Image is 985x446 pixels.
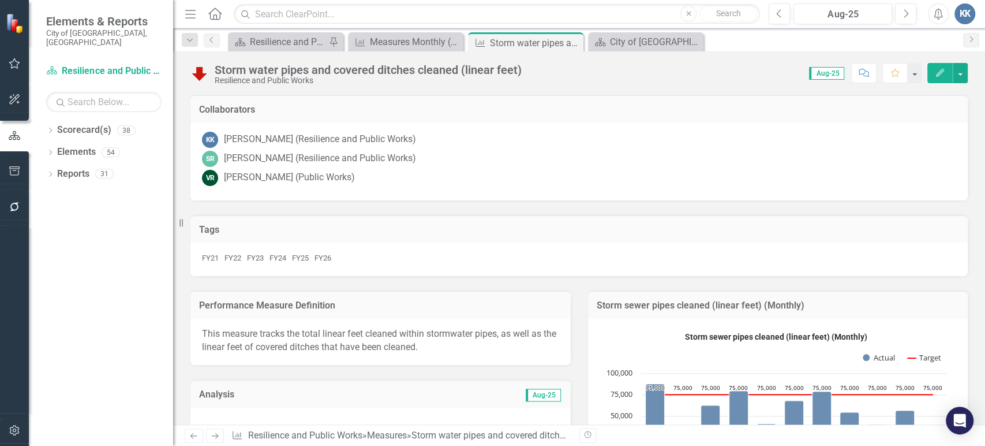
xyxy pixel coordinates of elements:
span: FY21 [202,254,219,262]
h3: Analysis [199,389,377,400]
div: Storm water pipes and covered ditches cleaned (linear feet) [215,64,522,76]
a: Elements [57,146,96,159]
text: 75,000 [646,384,665,392]
div: Storm water pipes and covered ditches cleaned (linear feet) [411,430,652,441]
div: Aug-25 [797,8,888,21]
text: 75,000 [673,384,692,392]
text: 100,000 [606,367,632,378]
text: 75,000 [611,389,632,399]
text: 75,000 [923,384,942,392]
p: This measure tracks the total linear feet cleaned within stormwater pipes, as well as the linear ... [202,328,559,354]
text: 75,000 [812,384,832,392]
span: Search [716,9,741,18]
span: FY26 [314,254,331,262]
text: 75,000 [896,384,915,392]
div: KK [202,132,218,148]
text: 75,000 [868,384,887,392]
a: Resilience and Public Works [46,65,162,78]
div: [PERSON_NAME] (Public Works) [224,171,355,184]
button: Show Actual [863,353,895,363]
div: [PERSON_NAME] (Resilience and Public Works) [224,152,416,165]
text: 50,000 [611,410,632,421]
span: Elements & Reports [46,14,162,28]
a: Reports [57,168,89,181]
img: ClearPoint Strategy [6,13,26,34]
div: SR [202,151,218,167]
button: KK [954,3,975,24]
span: Aug-25 [809,67,844,80]
img: Below Plan [190,64,209,83]
div: Resilience and Public Works [215,76,522,85]
div: Measures Monthly (3-Periods) Report [370,35,460,49]
div: Storm water pipes and covered ditches cleaned (linear feet) [490,36,580,50]
small: City of [GEOGRAPHIC_DATA], [GEOGRAPHIC_DATA] [46,28,162,47]
a: Measures [367,430,407,441]
span: FY22 [224,254,241,262]
span: FY23 [247,254,264,262]
button: Search [699,6,757,22]
h3: Collaborators [199,105,959,115]
text: 75,000 [840,384,859,392]
a: Measures Monthly (3-Periods) Report [351,35,460,49]
input: Search ClearPoint... [234,4,760,24]
h3: Tags [199,225,959,235]
div: City of [GEOGRAPHIC_DATA] [610,35,701,49]
a: Scorecard(s) [57,124,111,137]
div: Resilience and Public Works [250,35,326,49]
text: 75,000 [729,384,748,392]
div: VR [202,170,218,186]
text: Target [919,352,941,363]
button: Aug-25 [793,3,892,24]
div: [PERSON_NAME] (Resilience and Public Works) [224,133,416,146]
div: Open Intercom Messenger [946,407,973,434]
span: FY24 [269,254,286,262]
a: City of [GEOGRAPHIC_DATA] [591,35,701,49]
g: Target, series 2 of 2. Line with 11 data points. [653,392,934,397]
a: Resilience and Public Works [231,35,326,49]
span: Aug-25 [526,389,561,402]
div: 31 [95,169,114,179]
text: Storm sewer pipes cleaned (linear feet) (Monthly) [685,332,867,341]
input: Search Below... [46,92,162,112]
div: » » [231,429,570,443]
button: Show Target [908,353,941,363]
text: 75,000 [701,384,720,392]
div: 54 [102,147,120,157]
div: 38 [117,125,136,135]
span: FY25 [292,254,309,262]
text: 75,000 [757,384,776,392]
a: Resilience and Public Works [248,430,362,441]
h3: Storm sewer pipes cleaned (linear feet) (Monthly) [597,300,960,311]
text: 75,000 [785,384,804,392]
h3: Performance Measure Definition [199,300,562,311]
text: Actual [874,352,895,363]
